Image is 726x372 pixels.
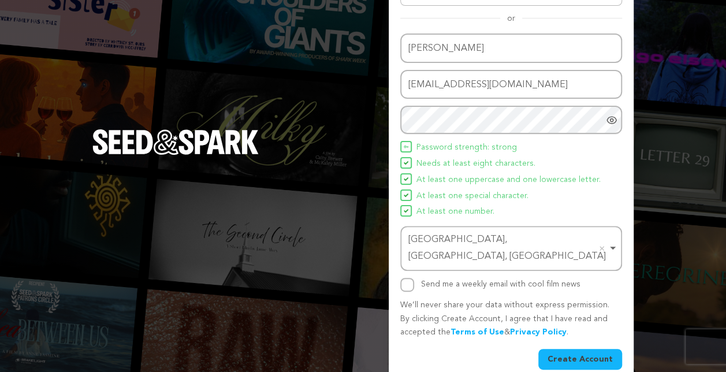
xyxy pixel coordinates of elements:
input: Name [400,34,622,63]
a: Terms of Use [451,328,504,336]
img: Seed&Spark Icon [404,144,408,149]
button: Remove item: 'ChIJjQmTaV0E9YgRC2MLmS_e_mY' [596,243,608,254]
img: Seed&Spark Icon [404,161,408,165]
label: Send me a weekly email with cool film news [421,280,580,288]
span: At least one uppercase and one lowercase letter. [416,173,601,187]
a: Privacy Policy [510,328,567,336]
span: At least one special character. [416,189,528,203]
span: Needs at least eight characters. [416,157,535,171]
span: At least one number. [416,205,494,219]
a: Show password as plain text. Warning: this will display your password on the screen. [606,114,617,126]
img: Seed&Spark Icon [404,193,408,198]
div: [GEOGRAPHIC_DATA], [GEOGRAPHIC_DATA], [GEOGRAPHIC_DATA] [408,232,607,265]
input: Email address [400,70,622,99]
span: or [500,13,522,24]
img: Seed&Spark Icon [404,209,408,213]
img: Seed&Spark Logo [92,129,259,155]
a: Seed&Spark Homepage [92,129,259,178]
img: Seed&Spark Icon [404,177,408,181]
p: We’ll never share your data without express permission. By clicking Create Account, I agree that ... [400,299,622,340]
span: Password strength: strong [416,141,517,155]
button: Create Account [538,349,622,370]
